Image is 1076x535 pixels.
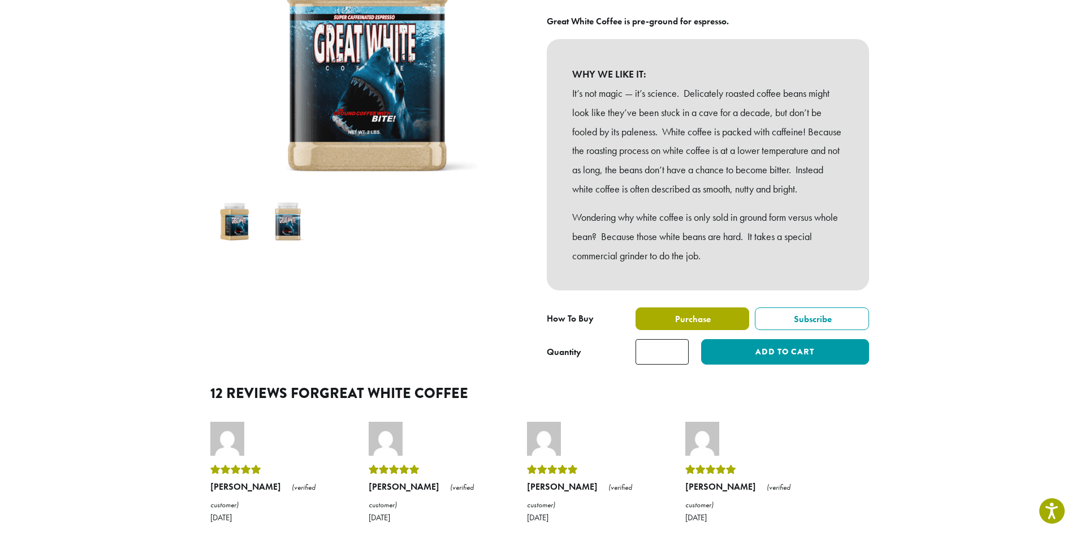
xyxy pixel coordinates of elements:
em: (verified customer) [685,482,790,509]
b: WHY WE LIKE IT: [572,65,844,84]
time: [DATE] [210,513,340,522]
h2: 12 reviews for [210,385,866,402]
span: How To Buy [547,313,594,324]
img: Great White Coffee - Image 2 [266,199,310,244]
div: Rated 5 out of 5 [369,461,499,478]
div: Rated 5 out of 5 [527,461,657,478]
div: Rated 5 out of 5 [685,461,815,478]
img: Great White Coffee [212,199,257,244]
time: [DATE] [369,513,499,522]
p: It’s not magic — it’s science. Delicately roasted coffee beans might look like they’ve been stuck... [572,84,844,199]
span: Subscribe [792,313,832,325]
button: Add to cart [701,339,868,365]
p: Wondering why white coffee is only sold in ground form versus whole bean? Because those white bea... [572,208,844,265]
em: (verified customer) [527,482,632,509]
strong: [PERSON_NAME] [210,481,281,493]
div: Quantity [547,345,581,359]
time: [DATE] [685,513,815,522]
strong: [PERSON_NAME] [685,481,756,493]
span: Great White Coffee [319,383,468,404]
div: Rated 5 out of 5 [210,461,340,478]
strong: [PERSON_NAME] [369,481,439,493]
em: (verified customer) [210,482,316,509]
input: Product quantity [636,339,689,365]
time: [DATE] [527,513,657,522]
span: Purchase [673,313,711,325]
strong: [PERSON_NAME] [527,481,598,493]
b: Great White Coffee is pre-ground for espresso. [547,15,729,27]
em: (verified customer) [369,482,474,509]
